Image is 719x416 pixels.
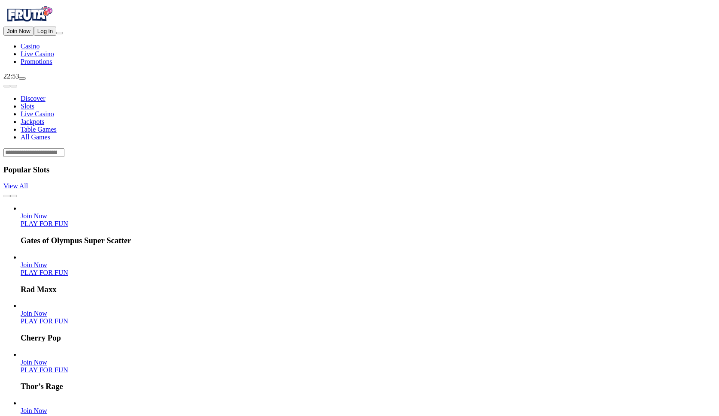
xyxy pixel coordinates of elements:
button: Log in [34,27,56,36]
input: Search [3,148,64,157]
h3: Popular Slots [3,165,716,175]
article: Cherry Pop [21,302,716,343]
a: Cherry Pop [21,317,68,325]
a: All Games [21,133,50,141]
nav: Primary [3,3,716,66]
a: gift-inverted iconPromotions [21,58,52,65]
a: Thor’s Rage [21,359,47,366]
span: Join Now [21,212,47,220]
span: Log in [37,28,53,34]
span: Join Now [21,310,47,317]
a: Fruta [3,19,55,26]
button: menu [56,32,63,34]
nav: Lobby [3,80,716,141]
a: Jackpots [21,118,44,125]
button: next slide [10,195,17,197]
h3: Cherry Pop [21,333,716,343]
a: poker-chip iconLive Casino [21,50,54,57]
header: Lobby [3,80,716,157]
span: Live Casino [21,50,54,57]
a: Table Games [21,126,57,133]
h3: Thor’s Rage [21,382,716,391]
a: Gates of Olympus Super Scatter [21,212,47,220]
button: Join Now [3,27,34,36]
a: Thor’s Rage [21,366,68,374]
article: Gates of Olympus Super Scatter [21,205,716,245]
button: prev slide [3,195,10,197]
span: Join Now [21,407,47,414]
span: Join Now [7,28,30,34]
span: 22:53 [3,72,19,80]
a: Rad Maxx [21,261,47,268]
span: Promotions [21,58,52,65]
a: View All [3,182,28,190]
h3: Gates of Olympus Super Scatter [21,236,716,245]
img: Fruta [3,3,55,25]
a: Live Casino [21,110,54,118]
article: Thor’s Rage [21,351,716,392]
a: Rad Maxx [21,269,68,276]
a: Cherry Pop [21,310,47,317]
span: Casino [21,42,39,50]
a: Gates of Olympus Super Scatter [21,220,68,227]
a: diamond iconCasino [21,42,39,50]
span: Join Now [21,261,47,268]
a: Big Bass Bonanza [21,407,47,414]
button: next slide [10,85,17,87]
button: live-chat [19,77,26,80]
h3: Rad Maxx [21,285,716,294]
button: prev slide [3,85,10,87]
a: Discover [21,95,46,102]
article: Rad Maxx [21,253,716,294]
span: Join Now [21,359,47,366]
a: Slots [21,102,34,110]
